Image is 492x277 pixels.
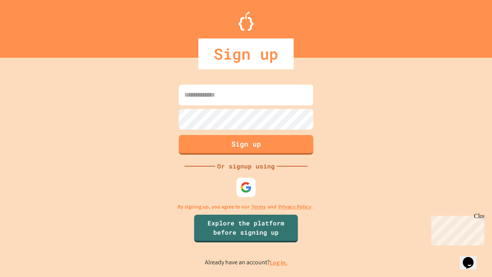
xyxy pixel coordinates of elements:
[251,203,266,211] a: Terms
[270,259,288,267] a: Log in.
[198,38,294,69] div: Sign up
[428,213,484,245] iframe: chat widget
[238,12,254,31] img: Logo.svg
[460,246,484,269] iframe: chat widget
[178,203,315,211] p: By signing up, you agree to our and .
[278,203,311,211] a: Privacy Policy
[194,215,298,242] a: Explore the platform before signing up
[205,258,288,267] p: Already have an account?
[179,135,313,155] button: Sign up
[240,182,252,193] img: google-icon.svg
[215,162,277,171] div: Or signup using
[3,3,53,49] div: Chat with us now!Close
